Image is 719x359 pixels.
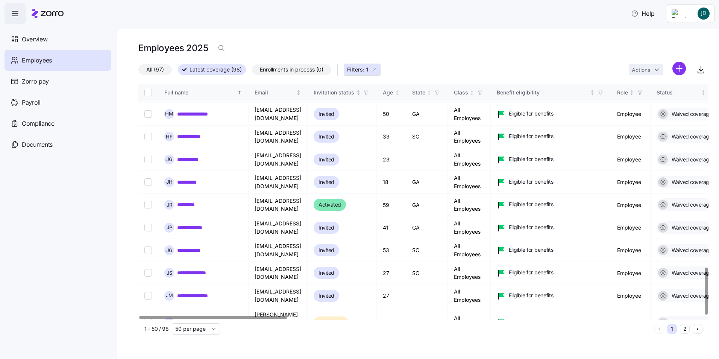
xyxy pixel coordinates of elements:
[698,8,710,20] img: b27349cbd613b19dc6d57601b9c7822e
[509,292,554,299] span: Eligible for benefits
[144,178,152,186] input: Select record 43
[144,292,152,300] input: Select record 48
[249,307,308,338] td: [PERSON_NAME][EMAIL_ADDRESS][DOMAIN_NAME]
[406,194,448,216] td: GA
[629,90,634,95] div: Not sorted
[611,103,651,125] td: Employee
[377,216,406,239] td: 41
[144,89,152,96] input: Select all records
[144,201,152,208] input: Select record 44
[237,90,242,95] div: Sorted ascending
[5,71,111,92] a: Zorro pay
[319,200,341,209] span: Activated
[249,148,308,171] td: [EMAIL_ADDRESS][DOMAIN_NAME]
[657,88,699,97] div: Status
[448,194,491,216] td: All Employees
[249,239,308,262] td: [EMAIL_ADDRESS][DOMAIN_NAME]
[611,84,651,101] th: RoleNot sorted
[669,269,712,277] span: Waived coverage
[166,248,173,253] span: J G
[672,62,686,75] svg: add icon
[158,84,249,101] th: Full nameSorted ascending
[5,113,111,134] a: Compliance
[308,84,377,101] th: Invitation statusNot sorted
[448,148,491,171] td: All Employees
[249,194,308,216] td: [EMAIL_ADDRESS][DOMAIN_NAME]
[448,307,491,338] td: All Employees
[669,156,712,163] span: Waived coverage
[448,216,491,239] td: All Employees
[5,92,111,113] a: Payroll
[454,88,468,97] div: Class
[146,65,164,75] span: All (97)
[491,84,611,101] th: Benefit eligibilityNot sorted
[319,178,334,187] span: Invited
[319,291,334,300] span: Invited
[138,42,208,54] h1: Employees 2025
[377,126,406,148] td: 33
[5,29,111,50] a: Overview
[377,171,406,193] td: 18
[497,88,589,97] div: Benefit eligibility
[406,239,448,262] td: SC
[701,90,706,95] div: Not sorted
[249,126,308,148] td: [EMAIL_ADDRESS][DOMAIN_NAME]
[509,155,554,163] span: Eligible for benefits
[166,293,173,298] span: J M
[144,133,152,140] input: Select record 41
[249,216,308,239] td: [EMAIL_ADDRESS][DOMAIN_NAME]
[611,307,651,338] td: Employee
[629,64,663,75] button: Actions
[632,67,650,73] span: Actions
[611,171,651,193] td: Employee
[22,56,52,65] span: Employees
[22,35,47,44] span: Overview
[167,202,172,207] span: J R
[654,324,664,334] button: Previous page
[144,110,152,118] input: Select record 40
[406,84,448,101] th: StateNot sorted
[448,103,491,125] td: All Employees
[426,90,432,95] div: Not sorted
[448,171,491,193] td: All Employees
[394,90,400,95] div: Not sorted
[611,239,651,262] td: Employee
[509,246,554,254] span: Eligible for benefits
[167,225,172,230] span: J P
[377,148,406,171] td: 23
[249,262,308,284] td: [EMAIL_ADDRESS][DOMAIN_NAME]
[406,262,448,284] td: SC
[669,201,712,208] span: Waived coverage
[319,246,334,255] span: Invited
[383,88,393,97] div: Age
[680,324,690,334] button: 2
[249,171,308,193] td: [EMAIL_ADDRESS][DOMAIN_NAME]
[590,90,595,95] div: Not sorted
[167,271,172,275] span: J S
[319,110,334,119] span: Invited
[144,156,152,163] input: Select record 42
[190,65,242,75] span: Latest coverage (98)
[448,84,491,101] th: ClassNot sorted
[669,110,712,118] span: Waived coverage
[377,194,406,216] td: 59
[509,132,554,140] span: Eligible for benefits
[22,119,55,128] span: Compliance
[356,90,361,95] div: Not sorted
[611,284,651,307] td: Employee
[448,239,491,262] td: All Employees
[347,66,368,73] span: Filters: 1
[667,324,677,334] button: 1
[319,268,334,277] span: Invited
[22,77,49,86] span: Zorro pay
[406,103,448,125] td: GA
[631,9,655,18] span: Help
[255,88,295,97] div: Email
[669,224,712,231] span: Waived coverage
[296,90,301,95] div: Not sorted
[611,194,651,216] td: Employee
[22,140,53,149] span: Documents
[319,223,334,232] span: Invited
[669,178,712,186] span: Waived coverage
[249,103,308,125] td: [EMAIL_ADDRESS][DOMAIN_NAME]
